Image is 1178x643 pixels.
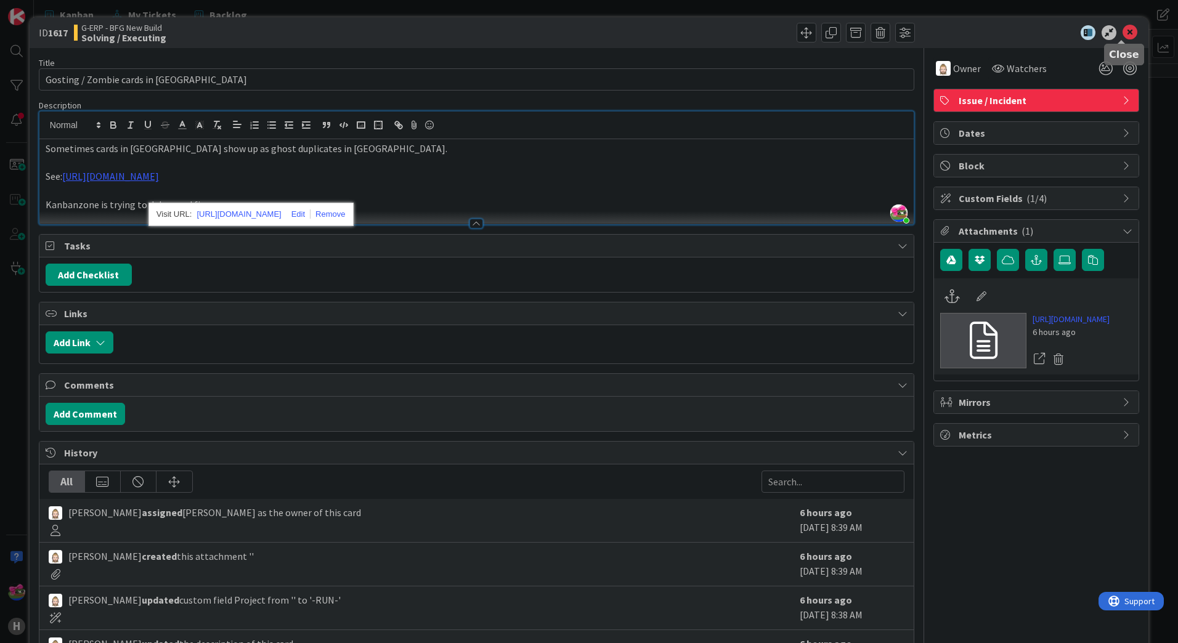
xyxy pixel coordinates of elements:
img: Rv [936,61,951,76]
div: All [49,471,85,492]
span: Comments [64,378,892,392]
div: [DATE] 8:39 AM [800,505,904,536]
b: 6 hours ago [800,550,852,562]
h5: Close [1109,49,1139,60]
div: [DATE] 8:39 AM [800,549,904,580]
span: G-ERP - BFG New Build [81,23,166,33]
input: Search... [762,471,904,493]
b: created [142,550,177,562]
b: 1617 [48,26,68,39]
button: Add Comment [46,403,125,425]
a: [URL][DOMAIN_NAME] [62,170,159,182]
p: Kanbanzone is trying to debug and fix [46,198,908,212]
span: Owner [953,61,981,76]
p: See: [46,169,908,184]
b: 6 hours ago [800,506,852,519]
span: [PERSON_NAME] this attachment '' [68,549,254,564]
a: [URL][DOMAIN_NAME] [1033,313,1110,326]
span: ( 1/4 ) [1026,192,1047,204]
img: Rv [49,550,62,564]
div: 6 hours ago [1033,326,1110,339]
span: Description [39,100,81,111]
span: Tasks [64,238,892,253]
img: Rv [49,506,62,520]
span: [PERSON_NAME] [PERSON_NAME] as the owner of this card [68,505,361,520]
span: Issue / Incident [959,93,1116,108]
label: Title [39,57,55,68]
span: Links [64,306,892,321]
span: Dates [959,126,1116,140]
p: Sometimes cards in [GEOGRAPHIC_DATA] show up as ghost duplicates in [GEOGRAPHIC_DATA]. [46,142,908,156]
span: Mirrors [959,395,1116,410]
span: Support [26,2,56,17]
b: Solving / Executing [81,33,166,42]
span: [PERSON_NAME] custom field Project from '' to '-RUN-' [68,592,341,607]
span: Watchers [1007,61,1047,76]
span: Block [959,158,1116,173]
a: [URL][DOMAIN_NAME] [197,206,281,222]
button: Add Link [46,331,113,354]
b: updated [142,594,179,606]
span: History [64,445,892,460]
b: assigned [142,506,182,519]
span: Attachments [959,224,1116,238]
input: type card name here... [39,68,914,91]
span: ID [39,25,68,40]
span: Custom Fields [959,191,1116,206]
img: lZSkiElmQkbTnYjqBnmuxrE6UEyyMcGi.png [890,204,908,222]
span: Metrics [959,427,1116,442]
button: Add Checklist [46,264,132,286]
span: ( 1 ) [1022,225,1033,237]
b: 6 hours ago [800,594,852,606]
img: Rv [49,594,62,607]
div: [DATE] 8:38 AM [800,592,904,623]
a: Open [1033,351,1046,367]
